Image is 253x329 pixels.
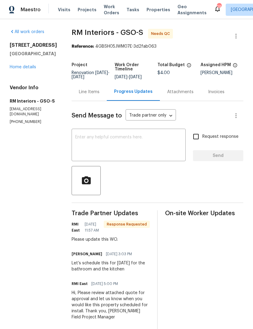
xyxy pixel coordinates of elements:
h5: RM Interiors - GSO-S [10,98,57,104]
h5: Project [72,63,87,67]
div: Attachments [167,89,194,95]
span: The total cost of line items that have been proposed by Opendoor. This sum includes line items th... [187,63,191,71]
p: [EMAIL_ADDRESS][DOMAIN_NAME] [10,107,57,117]
span: [DATE] [95,71,108,75]
div: [PERSON_NAME] [201,71,244,75]
span: Work Orders [104,4,119,16]
div: Line Items [79,89,100,95]
span: [DATE] [72,75,84,79]
span: $4.00 [157,71,170,75]
h5: Assigned HPM [201,63,231,67]
div: Trade partner only [126,111,176,121]
span: Maestro [21,7,41,13]
div: Progress Updates [114,89,153,95]
span: Visits [58,7,70,13]
span: [DATE] 5:00 PM [91,281,118,287]
a: All work orders [10,30,44,34]
div: Let’s schedule this for [DATE] for the bathroom and the kitchen [72,260,150,272]
span: [DATE] [115,75,127,79]
span: - [115,75,142,79]
h5: Total Budget [157,63,185,67]
span: Renovation [72,71,110,79]
h6: RMI East [72,281,88,287]
span: Response Requested [104,221,149,227]
span: - [72,71,110,79]
span: The hpm assigned to this work order. [233,63,238,71]
a: Home details [10,65,36,69]
span: On-site Worker Updates [165,210,243,216]
span: Tasks [126,8,139,12]
div: 4GBSH05JWM07E-3d2fab063 [72,43,243,49]
h5: [GEOGRAPHIC_DATA] [10,51,57,57]
span: RM Interiors - GSO-S [72,29,143,36]
span: [DATE] 11:57 AM [85,221,100,233]
b: Reference: [72,44,94,49]
span: [DATE] 3:03 PM [106,251,132,257]
span: Trade Partner Updates [72,210,150,216]
h6: RMI East [72,221,81,233]
span: Properties [147,7,170,13]
p: [PHONE_NUMBER] [10,119,57,124]
span: [DATE] [129,75,142,79]
span: Geo Assignments [177,4,207,16]
span: Needs QC [151,31,172,37]
span: Send Message to [72,113,122,119]
h5: Work Order Timeline [115,63,158,71]
div: Invoices [208,89,224,95]
span: Projects [78,7,96,13]
h2: [STREET_ADDRESS] [10,42,57,48]
div: Hi, Please review attached quote for approval and let us know when you would like this property s... [72,290,150,320]
div: 29 [217,4,221,10]
h6: [PERSON_NAME] [72,251,102,257]
span: Request response [202,134,238,140]
h4: Vendor Info [10,85,57,91]
div: Please update this WO. [72,236,150,243]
